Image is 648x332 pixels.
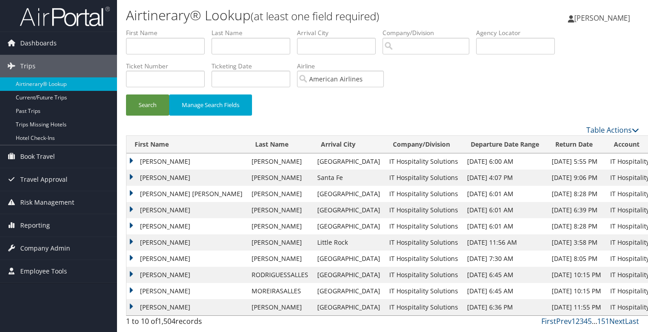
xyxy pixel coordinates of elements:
[247,136,313,153] th: Last Name: activate to sort column ascending
[247,267,313,283] td: RODRIGUESSALLES
[382,28,476,37] label: Company/Division
[385,234,463,251] td: IT Hospitality Solutions
[385,299,463,315] td: IT Hospitality Solutions
[385,153,463,170] td: IT Hospitality Solutions
[157,316,175,326] span: 1,504
[20,214,50,237] span: Reporting
[547,136,606,153] th: Return Date: activate to sort column ascending
[313,218,385,234] td: [GEOGRAPHIC_DATA]
[463,153,547,170] td: [DATE] 6:00 AM
[541,316,556,326] a: First
[313,299,385,315] td: [GEOGRAPHIC_DATA]
[126,136,247,153] th: First Name: activate to sort column ascending
[20,6,110,27] img: airportal-logo.png
[547,283,606,299] td: [DATE] 10:15 PM
[20,260,67,283] span: Employee Tools
[556,316,571,326] a: Prev
[20,168,67,191] span: Travel Approval
[247,186,313,202] td: [PERSON_NAME]
[547,251,606,267] td: [DATE] 8:05 PM
[625,316,639,326] a: Last
[571,316,576,326] a: 1
[547,218,606,234] td: [DATE] 8:28 PM
[547,234,606,251] td: [DATE] 3:58 PM
[463,186,547,202] td: [DATE] 6:01 AM
[385,267,463,283] td: IT Hospitality Solutions
[247,234,313,251] td: [PERSON_NAME]
[313,153,385,170] td: [GEOGRAPHIC_DATA]
[211,28,297,37] label: Last Name
[126,283,247,299] td: [PERSON_NAME]
[463,136,547,153] th: Departure Date Range: activate to sort column ascending
[385,202,463,218] td: IT Hospitality Solutions
[126,267,247,283] td: [PERSON_NAME]
[463,251,547,267] td: [DATE] 7:30 AM
[313,202,385,218] td: [GEOGRAPHIC_DATA]
[568,4,639,31] a: [PERSON_NAME]
[247,170,313,186] td: [PERSON_NAME]
[592,316,597,326] span: …
[126,6,468,25] h1: Airtinerary® Lookup
[313,251,385,267] td: [GEOGRAPHIC_DATA]
[463,283,547,299] td: [DATE] 6:45 AM
[547,267,606,283] td: [DATE] 10:15 PM
[547,153,606,170] td: [DATE] 5:55 PM
[463,170,547,186] td: [DATE] 4:07 PM
[211,62,297,71] label: Ticketing Date
[126,218,247,234] td: [PERSON_NAME]
[385,283,463,299] td: IT Hospitality Solutions
[574,13,630,23] span: [PERSON_NAME]
[586,125,639,135] a: Table Actions
[126,316,244,331] div: 1 to 10 of records
[126,94,169,116] button: Search
[247,218,313,234] td: [PERSON_NAME]
[385,251,463,267] td: IT Hospitality Solutions
[20,32,57,54] span: Dashboards
[463,299,547,315] td: [DATE] 6:36 PM
[126,62,211,71] label: Ticket Number
[584,316,588,326] a: 4
[580,316,584,326] a: 3
[126,234,247,251] td: [PERSON_NAME]
[247,202,313,218] td: [PERSON_NAME]
[126,299,247,315] td: [PERSON_NAME]
[313,170,385,186] td: Santa Fe
[247,153,313,170] td: [PERSON_NAME]
[597,316,609,326] a: 151
[463,267,547,283] td: [DATE] 6:45 AM
[20,55,36,77] span: Trips
[20,237,70,260] span: Company Admin
[313,186,385,202] td: [GEOGRAPHIC_DATA]
[463,202,547,218] td: [DATE] 6:01 AM
[313,267,385,283] td: [GEOGRAPHIC_DATA]
[251,9,379,23] small: (at least one field required)
[297,28,382,37] label: Arrival City
[126,153,247,170] td: [PERSON_NAME]
[126,202,247,218] td: [PERSON_NAME]
[313,234,385,251] td: Little Rock
[313,136,385,153] th: Arrival City: activate to sort column ascending
[247,299,313,315] td: [PERSON_NAME]
[247,251,313,267] td: [PERSON_NAME]
[547,202,606,218] td: [DATE] 6:39 PM
[463,234,547,251] td: [DATE] 11:56 AM
[609,316,625,326] a: Next
[126,186,247,202] td: [PERSON_NAME] [PERSON_NAME]
[247,283,313,299] td: MOREIRASALLES
[20,145,55,168] span: Book Travel
[297,62,391,71] label: Airline
[463,218,547,234] td: [DATE] 6:01 AM
[576,316,580,326] a: 2
[476,28,562,37] label: Agency Locator
[20,191,74,214] span: Risk Management
[126,251,247,267] td: [PERSON_NAME]
[385,170,463,186] td: IT Hospitality Solutions
[385,218,463,234] td: IT Hospitality Solutions
[385,186,463,202] td: IT Hospitality Solutions
[126,170,247,186] td: [PERSON_NAME]
[588,316,592,326] a: 5
[313,283,385,299] td: [GEOGRAPHIC_DATA]
[547,186,606,202] td: [DATE] 8:28 PM
[126,28,211,37] label: First Name
[547,170,606,186] td: [DATE] 9:06 PM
